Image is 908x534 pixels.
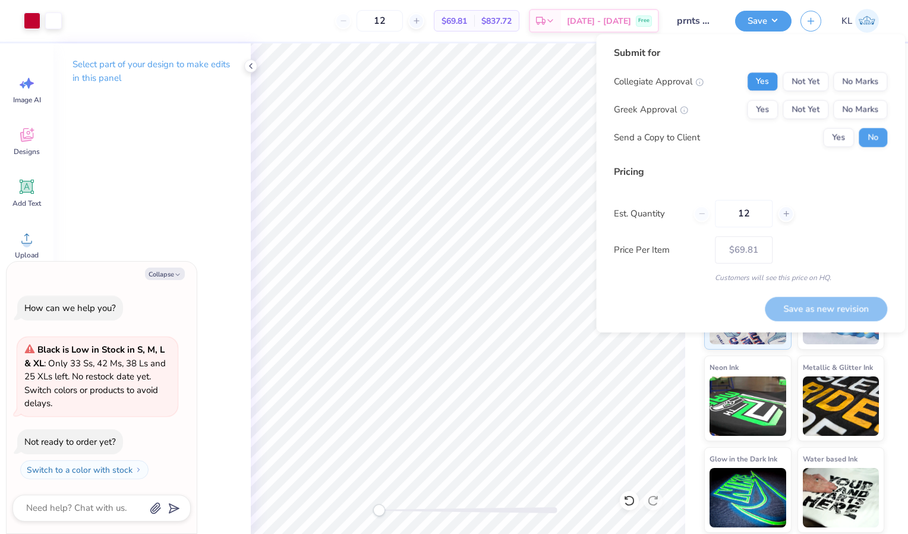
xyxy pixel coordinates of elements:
input: Untitled Design [668,9,726,33]
button: Collapse [145,268,185,280]
span: $837.72 [481,15,512,27]
span: $69.81 [442,15,467,27]
strong: Black is Low in Stock in S, M, L & XL [24,344,165,369]
span: KL [841,14,852,28]
input: – – [357,10,403,32]
span: Free [638,17,650,25]
span: Image AI [13,95,41,105]
span: Glow in the Dark Ink [710,453,777,465]
label: Est. Quantity [614,207,685,221]
button: Yes [823,128,854,147]
span: Water based Ink [803,453,857,465]
span: [DATE] - [DATE] [567,15,631,27]
div: Accessibility label [373,504,385,516]
p: Select part of your design to make edits in this panel [72,58,232,85]
img: Glow in the Dark Ink [710,468,786,527]
button: No Marks [833,72,887,91]
img: Switch to a color with stock [135,466,142,473]
img: Neon Ink [710,376,786,436]
span: Designs [14,147,40,156]
span: : Only 33 Ss, 42 Ms, 38 Ls and 25 XLs left. No restock date yet. Switch colors or products to avo... [24,344,166,409]
input: – – [715,200,773,227]
img: Metallic & Glitter Ink [803,376,879,436]
span: Upload [15,250,39,260]
div: Submit for [614,46,887,60]
button: Not Yet [783,72,828,91]
div: Send a Copy to Client [614,131,700,145]
div: Greek Approval [614,103,688,117]
button: Yes [747,100,778,119]
button: Switch to a color with stock [20,460,149,479]
button: Not Yet [783,100,828,119]
a: KL [836,9,884,33]
span: Add Text [12,199,41,208]
div: Not ready to order yet? [24,436,116,448]
span: Neon Ink [710,361,739,373]
div: How can we help you? [24,302,116,314]
div: Customers will see this price on HQ. [614,272,887,283]
img: Kaitlynn Lawson [855,9,879,33]
button: Yes [747,72,778,91]
div: Collegiate Approval [614,75,704,89]
button: Save [735,11,792,32]
label: Price Per Item [614,243,706,257]
button: No Marks [833,100,887,119]
img: Water based Ink [803,468,879,527]
div: Pricing [614,165,887,179]
span: Metallic & Glitter Ink [803,361,873,373]
button: No [859,128,887,147]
